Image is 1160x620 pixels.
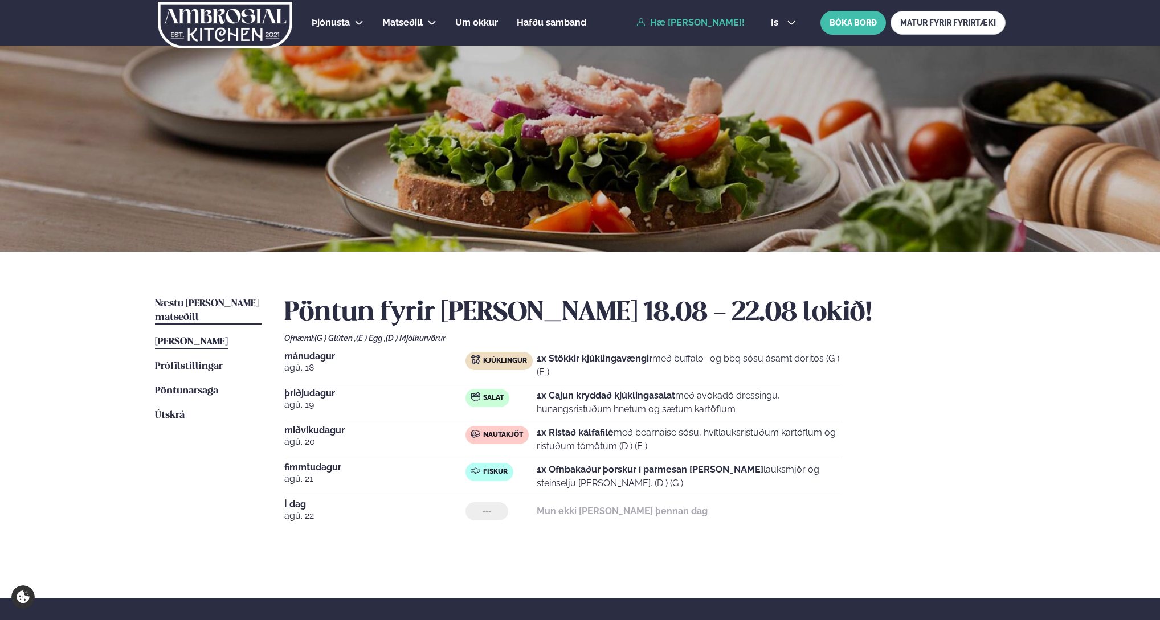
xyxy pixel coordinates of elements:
[386,334,446,343] span: (D ) Mjólkurvörur
[483,356,527,366] span: Kjúklingur
[471,355,480,364] img: chicken.svg
[155,386,218,396] span: Pöntunarsaga
[284,463,465,472] span: fimmtudagur
[284,389,465,398] span: þriðjudagur
[537,353,652,364] strong: 1x Stökkir kjúklingavængir
[155,297,262,325] a: Næstu [PERSON_NAME] matseðill
[155,337,228,347] span: [PERSON_NAME]
[155,362,223,371] span: Prófílstillingar
[382,16,423,30] a: Matseðill
[284,297,1006,329] h2: Pöntun fyrir [PERSON_NAME] 18.08 - 22.08 lokið!
[284,334,1006,343] div: Ofnæmi:
[537,506,708,516] strong: Mun ekki [PERSON_NAME] þennan dag
[155,299,259,322] span: Næstu [PERSON_NAME] matseðill
[312,16,350,30] a: Þjónusta
[471,429,480,438] img: beef.svg
[483,507,491,516] span: ---
[356,334,386,343] span: (E ) Egg ,
[483,467,508,477] span: Fiskur
[471,392,480,401] img: salad.svg
[483,393,504,403] span: Salat
[636,18,745,28] a: Hæ [PERSON_NAME]!
[155,409,185,422] a: Útskrá
[455,16,498,30] a: Um okkur
[820,11,886,35] button: BÓKA BORÐ
[284,361,465,375] span: ágú. 18
[537,464,763,475] strong: 1x Ofnbakaður þorskur í parmesan [PERSON_NAME]
[155,410,185,420] span: Útskrá
[517,16,586,30] a: Hafðu samband
[537,426,843,453] p: með bearnaise sósu, hvítlauksristuðum kartöflum og ristuðum tómötum (D ) (E )
[284,426,465,435] span: miðvikudagur
[155,384,218,398] a: Pöntunarsaga
[537,352,843,379] p: með buffalo- og bbq sósu ásamt doritos (G ) (E )
[471,466,480,475] img: fish.svg
[284,352,465,361] span: mánudagur
[312,17,350,28] span: Þjónusta
[537,390,675,401] strong: 1x Cajun kryddað kjúklingasalat
[284,472,465,486] span: ágú. 21
[483,430,523,440] span: Nautakjöt
[155,360,223,373] a: Prófílstillingar
[284,509,465,523] span: ágú. 22
[891,11,1006,35] a: MATUR FYRIR FYRIRTÆKI
[762,18,804,27] button: is
[284,500,465,509] span: Í dag
[157,2,293,48] img: logo
[155,335,228,349] a: [PERSON_NAME]
[455,17,498,28] span: Um okkur
[537,463,843,490] p: lauksmjör og steinselju [PERSON_NAME]. (D ) (G )
[284,398,465,412] span: ágú. 19
[771,18,782,27] span: is
[537,389,843,416] p: með avókadó dressingu, hunangsristuðum hnetum og sætum kartöflum
[537,427,614,438] strong: 1x Ristað kálfafilé
[314,334,356,343] span: (G ) Glúten ,
[382,17,423,28] span: Matseðill
[11,585,35,609] a: Cookie settings
[284,435,465,449] span: ágú. 20
[517,17,586,28] span: Hafðu samband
